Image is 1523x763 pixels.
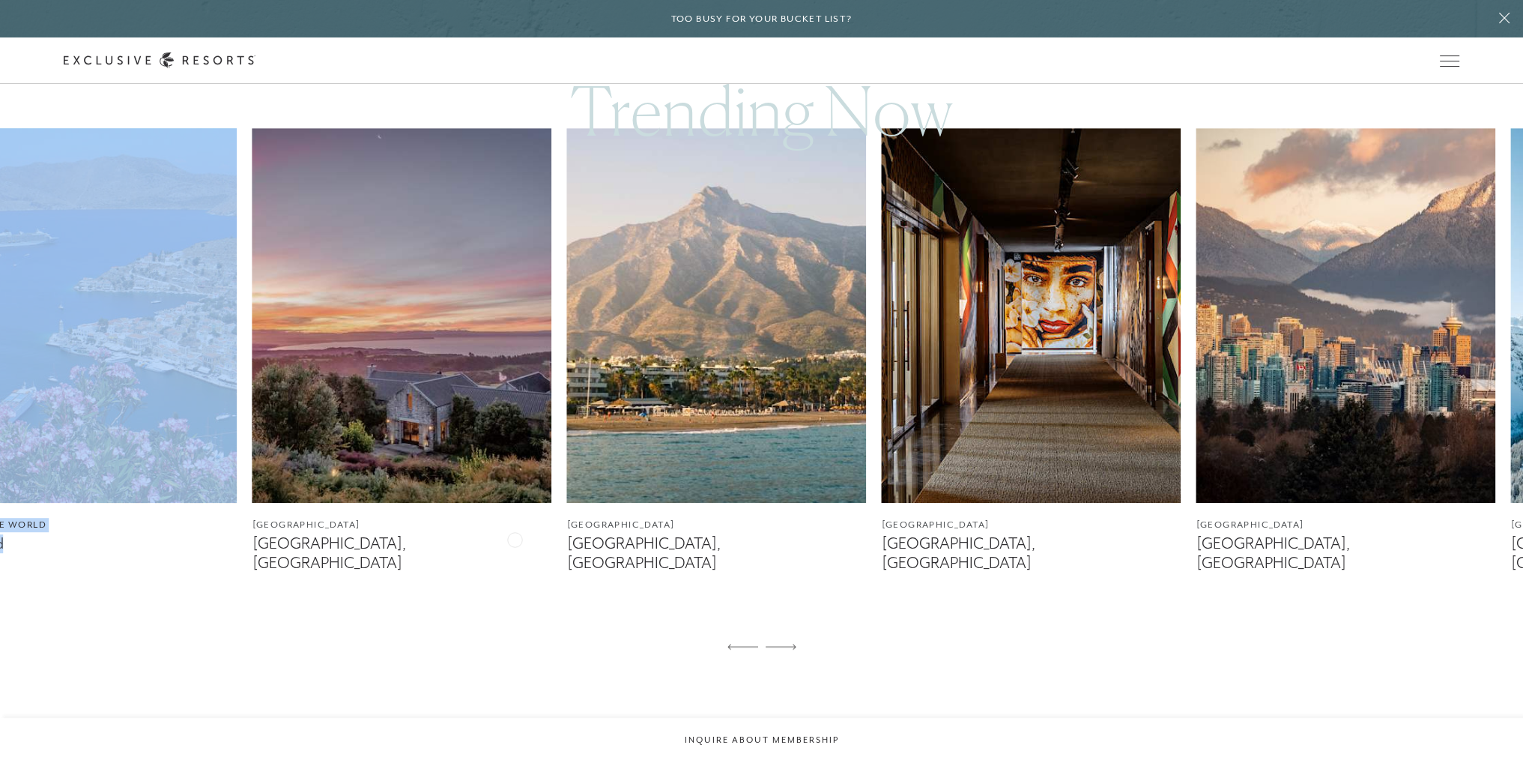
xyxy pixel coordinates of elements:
[567,534,867,572] figcaption: [GEOGRAPHIC_DATA], [GEOGRAPHIC_DATA]
[1440,55,1459,66] button: Open navigation
[1196,518,1496,532] figcaption: [GEOGRAPHIC_DATA]
[882,534,1181,572] figcaption: [GEOGRAPHIC_DATA], [GEOGRAPHIC_DATA]
[882,128,1181,573] a: [GEOGRAPHIC_DATA][GEOGRAPHIC_DATA], [GEOGRAPHIC_DATA]
[1196,534,1496,572] figcaption: [GEOGRAPHIC_DATA], [GEOGRAPHIC_DATA]
[567,128,867,573] a: [GEOGRAPHIC_DATA][GEOGRAPHIC_DATA], [GEOGRAPHIC_DATA]
[567,518,867,532] figcaption: [GEOGRAPHIC_DATA]
[882,518,1181,532] figcaption: [GEOGRAPHIC_DATA]
[252,518,552,532] figcaption: [GEOGRAPHIC_DATA]
[252,128,552,573] a: [GEOGRAPHIC_DATA][GEOGRAPHIC_DATA], [GEOGRAPHIC_DATA]
[252,534,552,572] figcaption: [GEOGRAPHIC_DATA], [GEOGRAPHIC_DATA]
[671,12,853,26] h6: Too busy for your bucket list?
[1196,128,1496,573] a: [GEOGRAPHIC_DATA][GEOGRAPHIC_DATA], [GEOGRAPHIC_DATA]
